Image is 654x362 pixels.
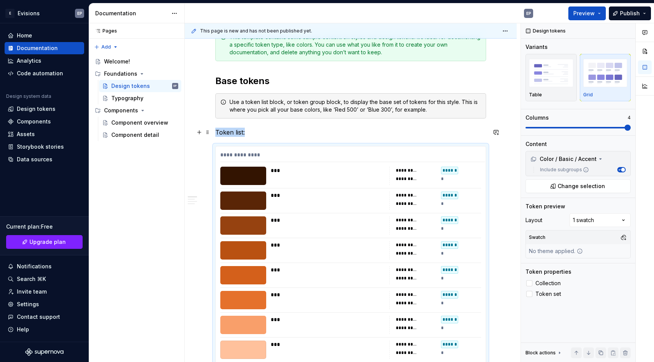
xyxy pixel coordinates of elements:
[92,42,120,52] button: Add
[25,348,63,356] svg: Supernova Logo
[17,44,58,52] div: Documentation
[537,167,589,173] label: Include subgroups
[17,57,41,65] div: Analytics
[17,130,35,138] div: Assets
[5,67,84,80] a: Code automation
[17,105,55,113] div: Design tokens
[174,82,177,90] div: EP
[628,115,631,121] p: 4
[5,29,84,42] a: Home
[5,311,84,323] button: Contact support
[200,28,312,34] span: This page is new and has not been published yet.
[580,54,631,101] button: placeholderGrid
[101,44,111,50] span: Add
[568,6,606,20] button: Preview
[5,298,84,310] a: Settings
[92,55,181,68] a: Welcome!
[111,82,150,90] div: Design tokens
[558,182,605,190] span: Change selection
[5,273,84,285] button: Search ⌘K
[535,291,561,297] span: Token set
[92,68,181,80] div: Foundations
[92,28,117,34] div: Pages
[17,32,32,39] div: Home
[525,179,631,193] button: Change selection
[527,153,629,165] div: Color / Basic / Accent
[92,104,181,117] div: Components
[99,80,181,92] a: Design tokensEP
[111,94,143,102] div: Typography
[529,92,542,98] p: Table
[5,115,84,128] a: Components
[99,92,181,104] a: Typography
[17,70,63,77] div: Code automation
[5,128,84,140] a: Assets
[215,75,486,87] h2: Base tokens
[17,288,47,295] div: Invite team
[5,103,84,115] a: Design tokens
[525,350,556,356] div: Block actions
[529,59,573,87] img: placeholder
[6,93,51,99] div: Design system data
[535,280,561,286] span: Collection
[525,216,542,224] div: Layout
[525,140,547,148] div: Content
[5,9,15,18] div: E
[111,131,159,139] div: Component detail
[573,10,595,17] span: Preview
[18,10,40,17] div: Evisions
[620,10,640,17] span: Publish
[530,155,597,163] div: Color / Basic / Accent
[215,128,486,137] p: Token list:
[99,117,181,129] a: Component overview
[95,10,168,17] div: Documentation
[583,92,593,98] p: Grid
[104,107,138,114] div: Components
[526,10,531,16] div: EP
[17,143,64,151] div: Storybook stories
[17,156,52,163] div: Data sources
[525,268,571,276] div: Token properties
[5,323,84,336] button: Help
[77,10,82,16] div: EP
[17,275,46,283] div: Search ⌘K
[29,238,66,246] span: Upgrade plan
[2,5,87,21] button: EEvisionsEP
[5,286,84,298] a: Invite team
[17,300,39,308] div: Settings
[525,347,563,358] div: Block actions
[5,260,84,273] button: Notifications
[5,153,84,166] a: Data sources
[229,98,481,114] div: Use a token list block, or token group block, to display the base set of tokens for this style. T...
[17,263,52,270] div: Notifications
[92,55,181,141] div: Page tree
[17,118,51,125] div: Components
[17,313,60,321] div: Contact support
[104,58,130,65] div: Welcome!
[525,114,549,122] div: Columns
[526,244,586,258] div: No theme applied.
[5,141,84,153] a: Storybook stories
[99,129,181,141] a: Component detail
[104,70,137,78] div: Foundations
[6,235,83,249] a: Upgrade plan
[609,6,651,20] button: Publish
[6,223,83,231] div: Current plan : Free
[229,33,481,56] div: This template contains some sample content on styles and design tokens. It’s ideal for documentin...
[525,54,577,101] button: placeholderTable
[525,203,565,210] div: Token preview
[527,232,547,243] div: Swatch
[5,55,84,67] a: Analytics
[111,119,168,127] div: Component overview
[5,42,84,54] a: Documentation
[583,59,628,87] img: placeholder
[525,43,548,51] div: Variants
[17,326,29,333] div: Help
